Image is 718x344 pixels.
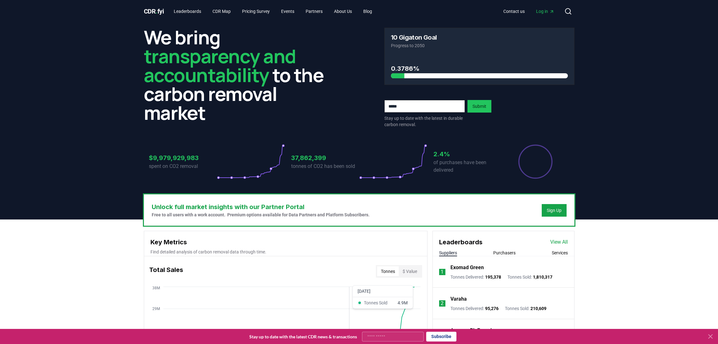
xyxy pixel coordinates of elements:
p: Tonnes Delivered : [450,305,499,312]
h3: Key Metrics [150,237,421,247]
button: Purchasers [493,250,516,256]
p: Progress to 2050 [391,42,568,49]
h3: Leaderboards [439,237,483,247]
span: 95,276 [485,306,499,311]
span: Log in [536,8,554,14]
a: Sign Up [547,207,562,214]
a: Contact us [498,6,530,17]
h3: Total Sales [149,265,183,278]
p: 2 [441,300,444,307]
nav: Main [498,6,559,17]
a: CDR.fyi [144,7,164,16]
nav: Main [169,6,377,17]
a: View All [550,238,568,246]
div: Percentage of sales delivered [518,144,553,179]
button: Suppliers [439,250,457,256]
span: . [155,8,157,15]
span: 210,609 [530,306,546,311]
button: Sign Up [542,204,567,217]
button: Submit [467,100,491,113]
p: spent on CO2 removal [149,163,217,170]
p: 1 [441,268,444,276]
h3: Unlock full market insights with our Partner Portal [152,202,370,212]
a: CDR Map [207,6,236,17]
p: Tonnes Sold : [507,274,552,280]
tspan: 29M [152,307,160,311]
a: Partners [301,6,328,17]
span: 195,378 [485,275,501,280]
a: Blog [358,6,377,17]
a: Leaderboards [169,6,206,17]
a: Pricing Survey [237,6,275,17]
a: About Us [329,6,357,17]
p: Free to all users with a work account. Premium options available for Data Partners and Platform S... [152,212,370,218]
a: Exomad Green [450,264,484,271]
p: Tonnes Sold : [505,305,546,312]
a: Aperam BioEnergia [450,327,495,334]
p: Stay up to date with the latest in durable carbon removal. [384,115,465,128]
h3: 2.4% [433,149,501,159]
a: Events [276,6,299,17]
a: Varaha [450,295,467,303]
span: 1,810,317 [533,275,552,280]
button: $ Value [399,266,421,276]
h3: 0.3786% [391,64,568,73]
p: of purchases have been delivered [433,159,501,174]
h2: We bring to the carbon removal market [144,28,334,122]
p: Tonnes Delivered : [450,274,501,280]
span: CDR fyi [144,8,164,15]
button: Tonnes [377,266,399,276]
p: Find detailed analysis of carbon removal data through time. [150,249,421,255]
p: tonnes of CO2 has been sold [291,163,359,170]
span: transparency and accountability [144,43,296,88]
tspan: 38M [152,286,160,290]
h3: $9,979,929,983 [149,153,217,163]
h3: 10 Gigaton Goal [391,34,437,41]
button: Services [552,250,568,256]
h3: 37,862,399 [291,153,359,163]
a: Log in [531,6,559,17]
